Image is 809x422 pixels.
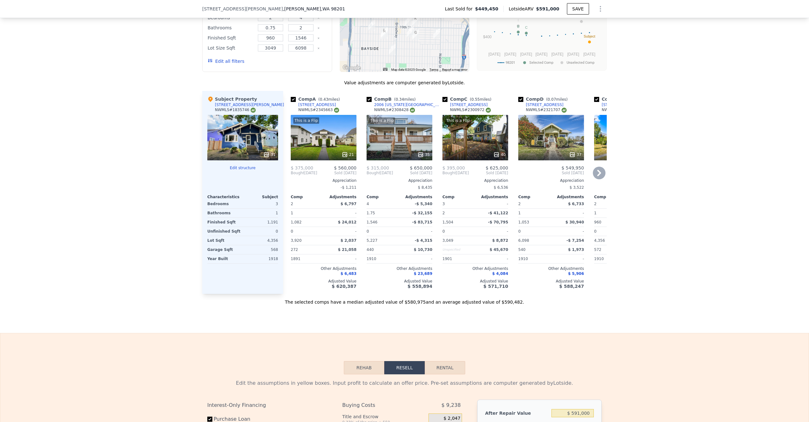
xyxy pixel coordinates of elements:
text: [DATE] [567,52,579,56]
div: - [594,183,660,192]
span: Last Sold for [445,6,475,12]
img: NWMLS Logo [562,108,567,113]
span: , [PERSON_NAME] [283,6,345,12]
div: - [325,254,356,263]
div: 1910 [594,254,626,263]
span: 4 [367,202,369,206]
span: $ 571,710 [484,284,508,289]
div: 21 [342,152,354,158]
span: $ 650,000 [410,165,432,170]
span: -$ 4,315 [415,238,432,243]
span: $ 5,906 [568,271,584,276]
div: - [552,227,584,236]
div: Edit the assumptions in yellow boxes. Input profit to calculate an offer price. Pre-set assumptio... [207,379,602,387]
div: NWMLS # 1835746 [215,107,256,113]
div: 35 [417,152,430,158]
div: 2022 Baker Ave [412,29,419,40]
div: NWMLS # 2321707 [526,107,567,113]
span: 540 [518,247,526,252]
a: Report a map error [442,68,467,71]
div: Comp C [442,96,494,102]
button: Resell [384,361,425,374]
div: Adjusted Value [367,279,432,284]
div: 2014 Oakes Ave [381,27,388,38]
div: Comp A [291,96,342,102]
span: ( miles) [467,97,494,102]
span: $ 1,973 [568,247,584,252]
span: 2 [594,202,597,206]
div: 4,356 [244,236,278,245]
button: Rehab [344,361,384,374]
span: $591,000 [536,6,559,11]
div: Appreciation [367,178,432,183]
span: 0.34 [396,97,404,102]
div: [DATE] [442,170,469,175]
div: Other Adjustments [442,266,508,271]
span: $ 9,238 [441,400,461,411]
div: 0 [244,227,278,236]
a: [STREET_ADDRESS] [518,102,563,107]
div: [DATE] [291,170,317,175]
span: $ 8,872 [492,238,508,243]
div: Subject Property [207,96,257,102]
div: After Repair Value [485,407,549,419]
span: $ 315,000 [367,165,389,170]
span: $ 8,435 [418,185,432,190]
span: 3,049 [442,238,453,243]
div: [STREET_ADDRESS] [526,102,563,107]
text: [DATE] [551,52,563,56]
span: $ 3,522 [569,185,584,190]
div: 1 [594,209,626,217]
span: $ 588,247 [559,284,584,289]
span: $449,450 [475,6,498,12]
div: Other Adjustments [291,266,356,271]
text: [DATE] [583,52,595,56]
div: Adjustments [399,194,432,199]
div: Comp [594,194,627,199]
text: $400 [483,35,492,39]
div: [STREET_ADDRESS] [602,102,639,107]
a: Terms (opens in new tab) [429,68,438,71]
span: $ 560,000 [334,165,356,170]
text: I [518,18,519,22]
div: 2006 Virginia Ave [407,27,414,37]
span: $ 10,730 [414,247,432,252]
div: Adjusted Value [291,279,356,284]
div: 1910 [367,254,398,263]
div: Comp [518,194,551,199]
img: NWMLS Logo [334,108,339,113]
div: Adjustments [475,194,508,199]
span: $ 558,894 [408,284,432,289]
button: Keyboard shortcuts [383,68,387,71]
div: 2006 [US_STATE][GEOGRAPHIC_DATA] [374,102,440,107]
span: $ 6,797 [341,202,356,206]
span: 572 [594,247,601,252]
span: 0 [291,229,293,234]
span: $ 21,058 [338,247,356,252]
a: [STREET_ADDRESS] [442,102,488,107]
span: Bought [291,170,304,175]
text: [DATE] [489,52,501,56]
span: -$ 83,715 [412,220,432,224]
text: C [525,26,527,29]
span: 1,053 [518,220,529,224]
span: Map data ©2025 Google [391,68,426,71]
div: Appreciation [518,178,584,183]
div: 1823 Rainier Ave [404,15,411,26]
div: [STREET_ADDRESS][PERSON_NAME] [215,102,284,107]
text: Subject [584,34,595,38]
div: Bathrooms [208,23,254,32]
span: $ 6,483 [341,271,356,276]
span: $ 6,536 [494,185,508,190]
div: [DATE] [367,170,393,175]
button: Clear [317,47,320,50]
span: -$ 1,211 [341,185,356,190]
span: 6,098 [518,238,529,243]
span: Sold [DATE] [317,170,356,175]
div: - [552,254,584,263]
span: $ 2,037 [341,238,356,243]
div: Lot Size Sqft [208,44,254,52]
div: NWMLS # 2300972 [450,107,491,113]
div: 37 [569,152,581,158]
div: Adjusted Value [518,279,584,284]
